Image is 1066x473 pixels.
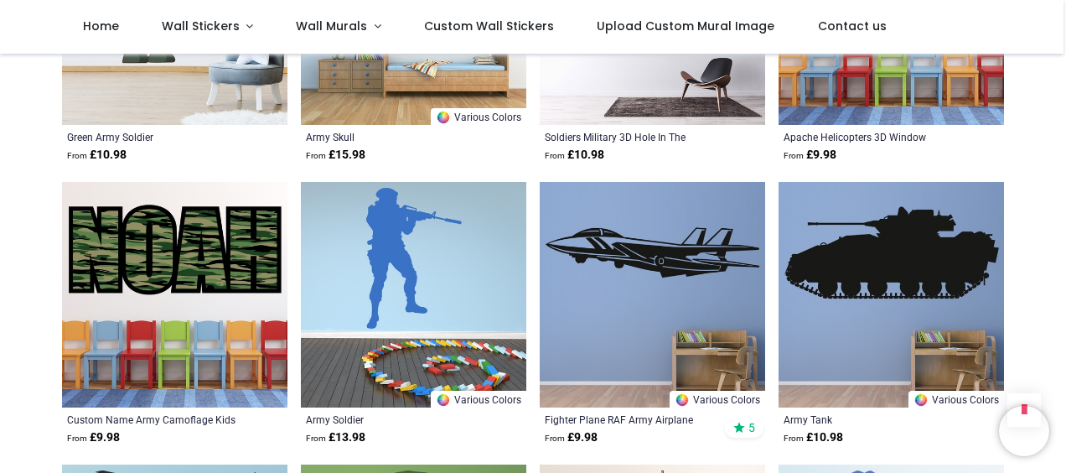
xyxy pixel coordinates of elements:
[779,182,1004,408] img: Army Tank Wall Sticker - Mod9
[545,130,717,143] a: Soldiers Military 3D Hole In The
[301,182,526,408] img: Army Soldier Wall Sticker - Mod7
[818,18,887,34] span: Contact us
[913,392,929,408] img: Color Wheel
[67,434,87,443] span: From
[545,147,604,164] strong: £ 10.98
[306,434,326,443] span: From
[67,147,127,164] strong: £ 10.98
[62,182,287,408] img: Custom Name Army Camoflage Wall Sticker Personalised Kids Room Decal
[424,18,554,34] span: Custom Wall Stickers
[306,413,478,426] a: Army Soldier
[306,429,365,446] strong: £ 13.98
[306,130,478,143] a: Army Skull
[431,391,526,408] a: Various Colors
[545,413,717,426] a: Fighter Plane RAF Army Airplane
[296,18,367,34] span: Wall Murals
[908,391,1004,408] a: Various Colors
[67,130,239,143] a: Green Army Soldier
[597,18,774,34] span: Upload Custom Mural Image
[784,147,836,164] strong: £ 9.98
[545,434,565,443] span: From
[545,429,598,446] strong: £ 9.98
[306,147,365,164] strong: £ 15.98
[306,151,326,160] span: From
[675,392,690,408] img: Color Wheel
[784,151,804,160] span: From
[67,429,120,446] strong: £ 9.98
[545,151,565,160] span: From
[431,108,526,125] a: Various Colors
[748,420,755,435] span: 5
[67,413,239,426] a: Custom Name Army Camoflage Kids Room
[670,391,765,408] a: Various Colors
[162,18,240,34] span: Wall Stickers
[784,413,955,426] a: Army Tank
[999,406,1049,456] iframe: Brevo live chat
[784,130,955,143] a: Apache Helicopters 3D Window
[67,151,87,160] span: From
[540,182,765,408] img: Fighter Plane RAF Army Airplane Wall Sticker
[784,429,843,446] strong: £ 10.98
[784,434,804,443] span: From
[83,18,119,34] span: Home
[436,392,451,408] img: Color Wheel
[436,110,451,125] img: Color Wheel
